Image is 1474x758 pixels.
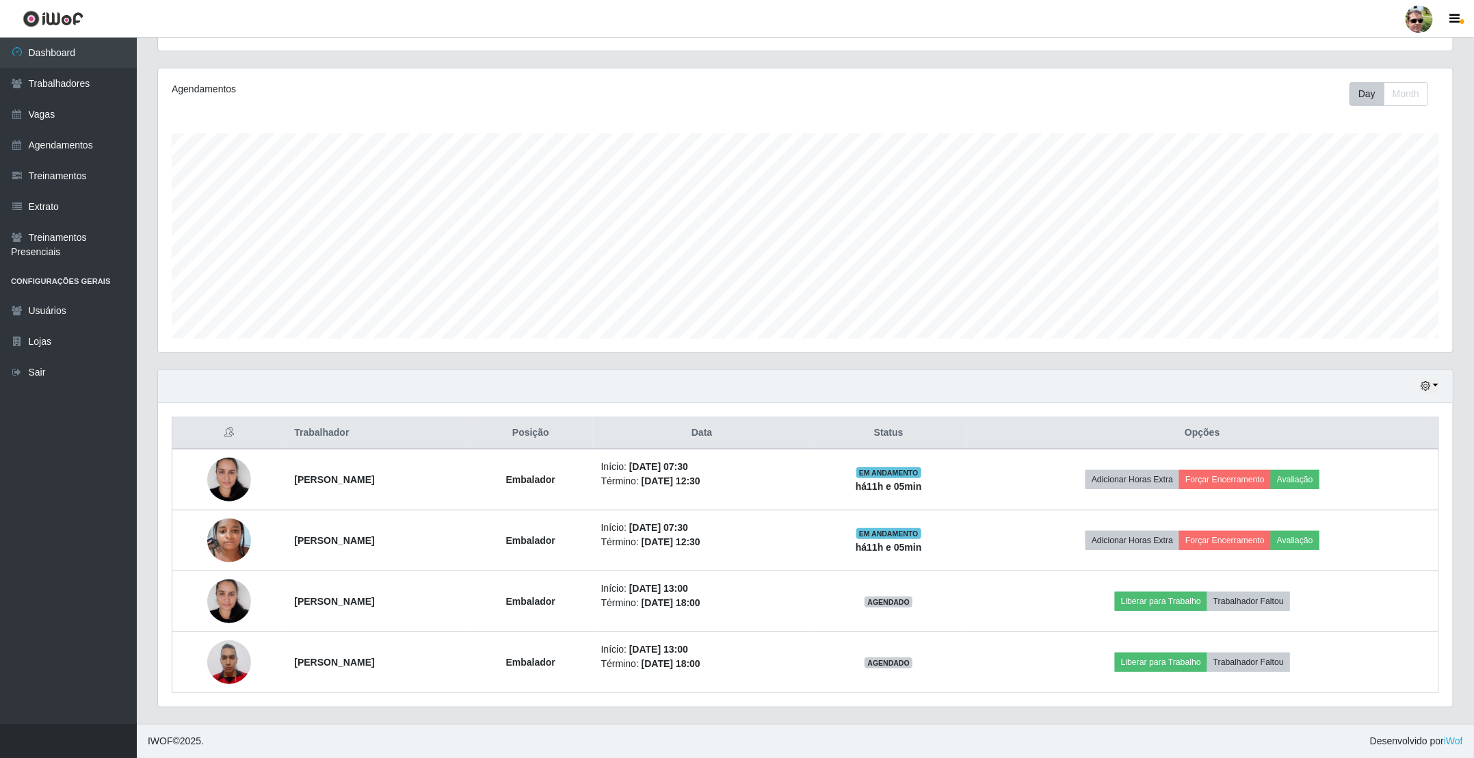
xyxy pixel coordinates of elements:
[601,474,803,488] li: Término:
[1207,653,1290,672] button: Trabalhador Faltou
[1085,531,1179,550] button: Adicionar Horas Extra
[294,474,374,485] strong: [PERSON_NAME]
[856,542,922,553] strong: há 11 h e 05 min
[1271,531,1319,550] button: Avaliação
[148,735,173,746] span: IWOF
[629,583,688,594] time: [DATE] 13:00
[148,734,204,748] span: © 2025 .
[1115,653,1207,672] button: Liberar para Trabalho
[601,642,803,657] li: Início:
[865,657,912,668] span: AGENDADO
[865,597,912,607] span: AGENDADO
[601,460,803,474] li: Início:
[629,461,688,472] time: [DATE] 07:30
[207,450,251,508] img: 1714754537254.jpeg
[1350,82,1439,106] div: Toolbar with button groups
[207,633,251,691] img: 1747520366813.jpeg
[506,535,555,546] strong: Embalador
[294,657,374,668] strong: [PERSON_NAME]
[1370,734,1463,748] span: Desenvolvido por
[856,481,922,492] strong: há 11 h e 05 min
[1207,592,1290,611] button: Trabalhador Faltou
[172,82,688,96] div: Agendamentos
[811,417,966,449] th: Status
[856,528,921,539] span: EM ANDAMENTO
[1115,592,1207,611] button: Liberar para Trabalho
[856,467,921,478] span: EM ANDAMENTO
[593,417,811,449] th: Data
[469,417,593,449] th: Posição
[966,417,1439,449] th: Opções
[506,474,555,485] strong: Embalador
[506,657,555,668] strong: Embalador
[642,475,700,486] time: [DATE] 12:30
[1085,470,1179,489] button: Adicionar Horas Extra
[629,644,688,655] time: [DATE] 13:00
[1350,82,1428,106] div: First group
[601,657,803,671] li: Término:
[1350,82,1384,106] button: Day
[642,536,700,547] time: [DATE] 12:30
[1179,531,1271,550] button: Forçar Encerramento
[601,581,803,596] li: Início:
[1271,470,1319,489] button: Avaliação
[207,572,251,630] img: 1714754537254.jpeg
[642,658,700,669] time: [DATE] 18:00
[294,535,374,546] strong: [PERSON_NAME]
[601,535,803,549] li: Término:
[601,596,803,610] li: Término:
[207,511,251,569] img: 1756057364785.jpeg
[1179,470,1271,489] button: Forçar Encerramento
[1444,735,1463,746] a: iWof
[642,597,700,608] time: [DATE] 18:00
[1384,82,1428,106] button: Month
[23,10,83,27] img: CoreUI Logo
[294,596,374,607] strong: [PERSON_NAME]
[506,596,555,607] strong: Embalador
[629,522,688,533] time: [DATE] 07:30
[601,521,803,535] li: Início:
[286,417,469,449] th: Trabalhador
